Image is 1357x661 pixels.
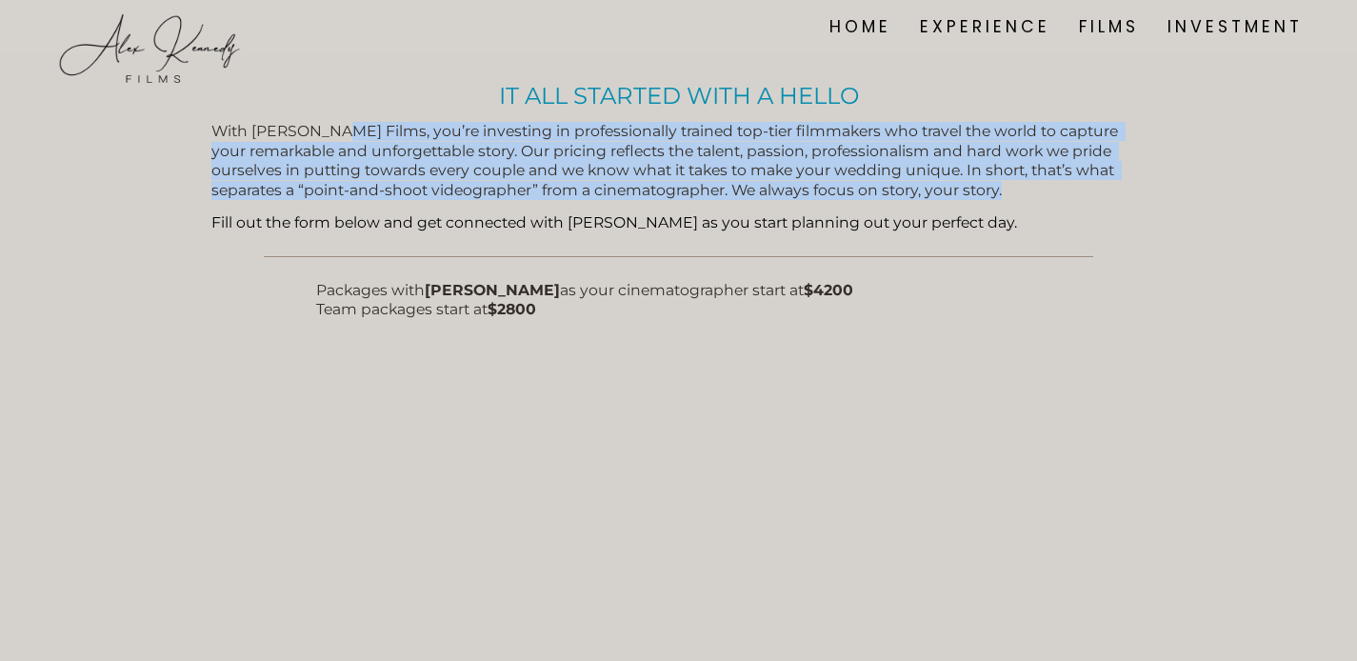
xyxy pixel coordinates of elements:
[488,300,536,318] strong: $2800
[211,213,1017,231] span: Fill out the form below and get connected with [PERSON_NAME] as you start planning out your perfe...
[54,10,245,42] a: Alex Kennedy Films
[316,281,853,318] span: Packages with as your cinematographer start at Team packages start at
[211,122,1122,198] span: With [PERSON_NAME] Films, you’re investing in professionally trained top-tier filmmakers who trav...
[54,10,245,87] img: Alex Kennedy Films
[499,82,859,110] span: IT ALL STARTED WITH A HELLO
[1167,13,1303,40] a: INVESTMENT
[425,281,560,299] strong: [PERSON_NAME]
[1079,13,1139,40] a: FILMS
[804,281,853,299] strong: $4200
[920,13,1050,40] a: EXPERIENCE
[829,13,891,40] a: HOME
